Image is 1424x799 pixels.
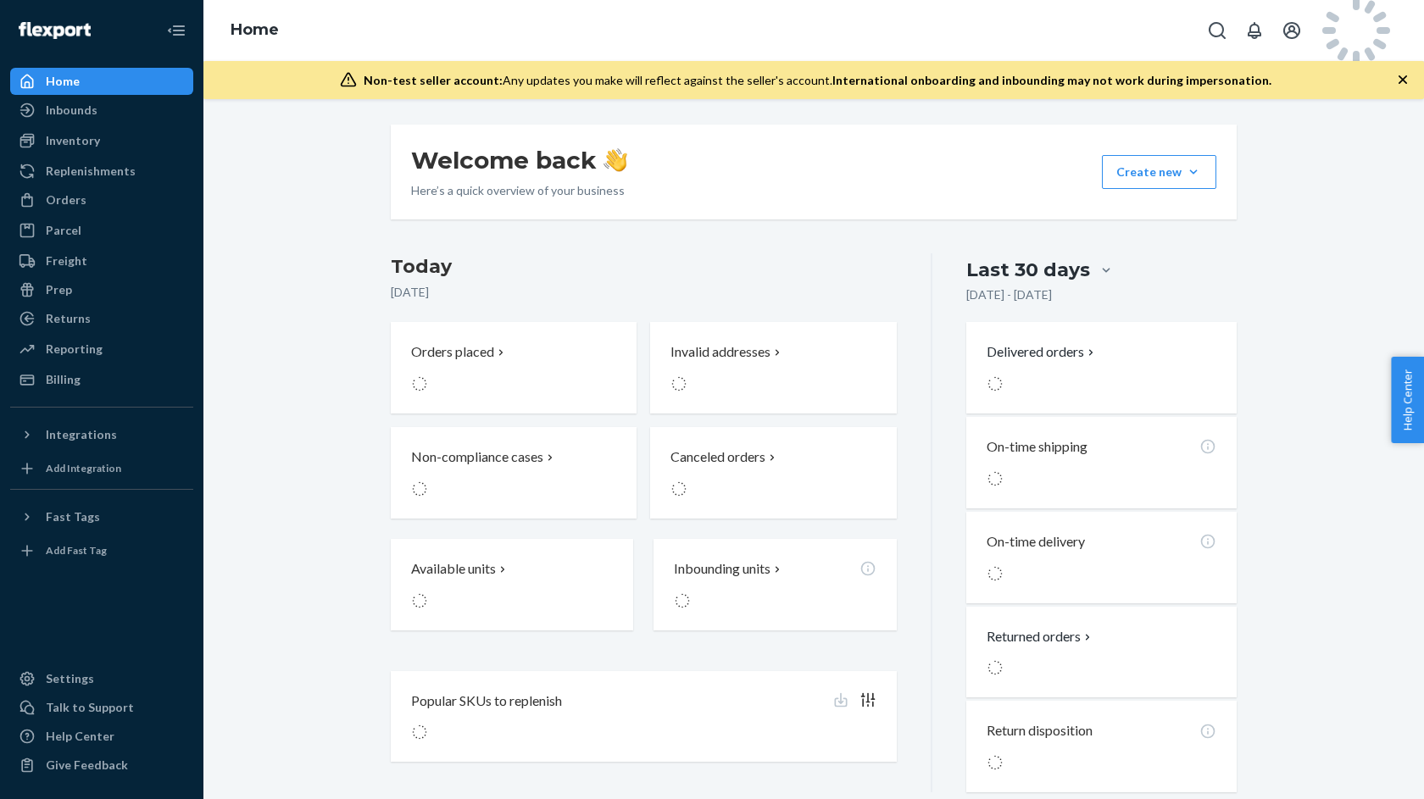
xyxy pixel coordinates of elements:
[10,217,193,244] a: Parcel
[391,539,633,630] button: Available units
[1275,14,1309,47] button: Open account menu
[411,447,543,467] p: Non-compliance cases
[10,305,193,332] a: Returns
[364,73,503,87] span: Non-test seller account:
[10,68,193,95] a: Home
[1102,155,1216,189] button: Create new
[364,72,1271,89] div: Any updates you make will reflect against the seller's account.
[46,163,136,180] div: Replenishments
[46,222,81,239] div: Parcel
[231,20,279,39] a: Home
[966,286,1052,303] p: [DATE] - [DATE]
[987,437,1087,457] p: On-time shipping
[10,752,193,779] button: Give Feedback
[46,508,100,525] div: Fast Tags
[966,257,1090,283] div: Last 30 days
[1238,14,1271,47] button: Open notifications
[411,342,494,362] p: Orders placed
[46,252,87,269] div: Freight
[1391,357,1424,443] button: Help Center
[987,627,1094,646] button: Returned orders
[654,539,896,630] button: Inbounding units
[10,247,193,275] a: Freight
[391,253,897,280] h3: Today
[46,191,86,208] div: Orders
[411,691,562,711] p: Popular SKUs to replenish
[411,559,496,579] p: Available units
[10,723,193,750] a: Help Center
[46,281,72,298] div: Prep
[46,461,121,475] div: Add Integration
[604,148,627,172] img: hand-wave emoji
[670,342,770,362] p: Invalid addresses
[46,371,81,388] div: Billing
[46,699,134,716] div: Talk to Support
[10,158,193,185] a: Replenishments
[10,276,193,303] a: Prep
[46,73,80,90] div: Home
[10,97,193,124] a: Inbounds
[391,427,637,519] button: Non-compliance cases
[46,543,107,558] div: Add Fast Tag
[46,728,114,745] div: Help Center
[670,447,765,467] p: Canceled orders
[10,366,193,393] a: Billing
[987,342,1098,362] button: Delivered orders
[832,73,1271,87] span: International onboarding and inbounding may not work during impersonation.
[159,14,193,47] button: Close Navigation
[650,427,896,519] button: Canceled orders
[10,421,193,448] button: Integrations
[46,132,100,149] div: Inventory
[391,322,637,413] button: Orders placed
[10,127,193,154] a: Inventory
[46,341,103,358] div: Reporting
[674,559,770,579] p: Inbounding units
[987,721,1093,741] p: Return disposition
[10,503,193,530] button: Fast Tags
[46,102,97,119] div: Inbounds
[411,182,627,199] p: Here’s a quick overview of your business
[10,186,193,214] a: Orders
[46,670,94,687] div: Settings
[10,665,193,692] a: Settings
[411,145,627,175] h1: Welcome back
[46,426,117,443] div: Integrations
[987,532,1085,552] p: On-time delivery
[10,455,193,482] a: Add Integration
[1200,14,1234,47] button: Open Search Box
[650,322,896,413] button: Invalid addresses
[10,537,193,564] a: Add Fast Tag
[391,284,897,301] p: [DATE]
[46,757,128,774] div: Give Feedback
[19,22,91,39] img: Flexport logo
[10,694,193,721] button: Talk to Support
[217,6,292,55] ol: breadcrumbs
[46,310,91,327] div: Returns
[10,336,193,363] a: Reporting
